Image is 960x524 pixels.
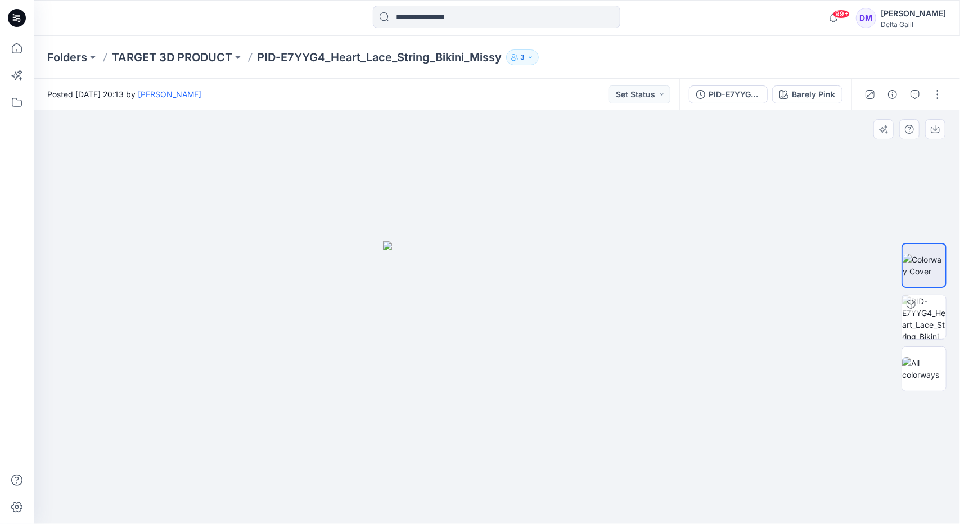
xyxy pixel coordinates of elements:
div: [PERSON_NAME] [881,7,946,20]
button: Details [884,85,902,103]
button: 3 [506,49,539,65]
div: PID-E7YYG4_Heart_Lace_String_Bikini_Missy [709,88,760,101]
p: PID-E7YYG4_Heart_Lace_String_Bikini_Missy [257,49,502,65]
button: PID-E7YYG4_Heart_Lace_String_Bikini_Missy [689,85,768,103]
img: Colorway Cover [903,254,945,277]
div: Barely Pink [792,88,835,101]
img: eyJhbGciOiJIUzI1NiIsImtpZCI6IjAiLCJzbHQiOiJzZXMiLCJ0eXAiOiJKV1QifQ.eyJkYXRhIjp7InR5cGUiOiJzdG9yYW... [383,241,611,524]
a: [PERSON_NAME] [138,89,201,99]
span: Posted [DATE] 20:13 by [47,88,201,100]
a: Folders [47,49,87,65]
img: PID-E7YYG4_Heart_Lace_String_Bikini_Missy Barely Pink [902,295,946,339]
p: 3 [520,51,525,64]
div: Delta Galil [881,20,946,29]
span: 99+ [833,10,850,19]
button: Barely Pink [772,85,842,103]
img: All colorways [902,357,946,381]
div: DM [856,8,876,28]
a: TARGET 3D PRODUCT [112,49,232,65]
